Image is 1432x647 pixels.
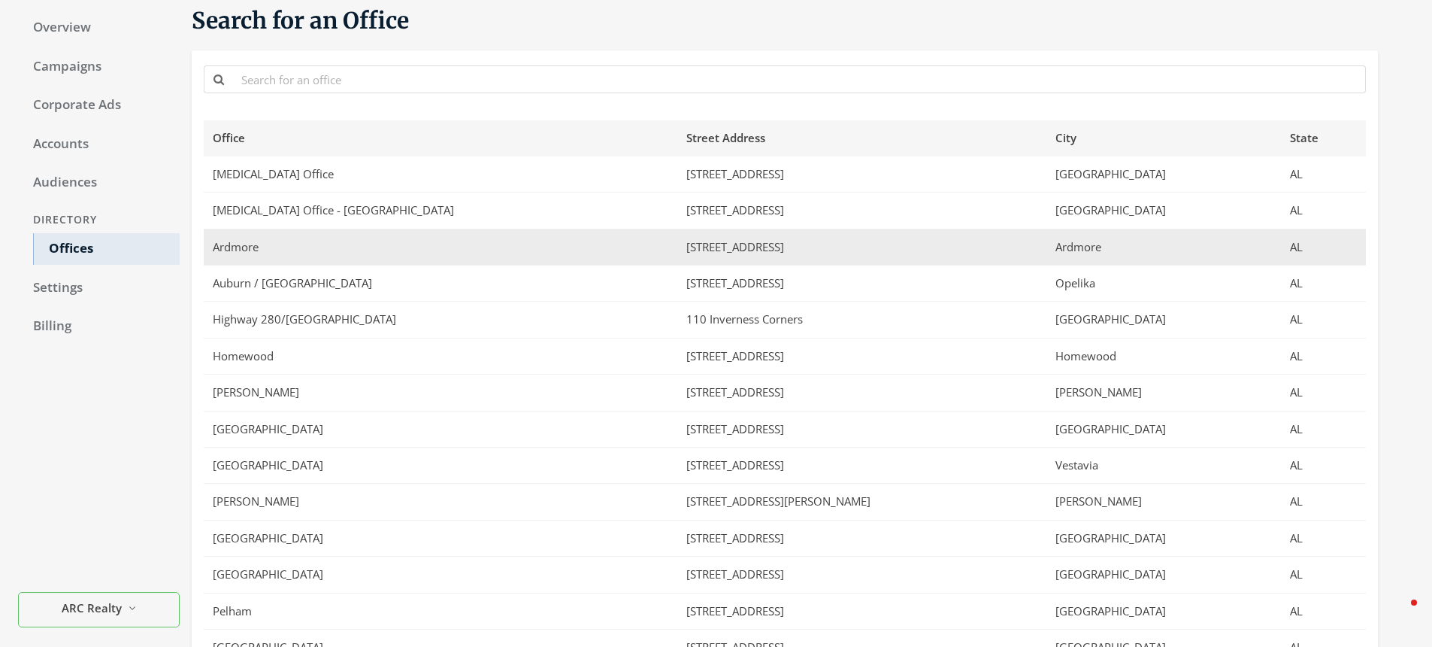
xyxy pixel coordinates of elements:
td: AL [1281,411,1366,447]
th: State [1281,120,1366,156]
i: Search for an office [213,74,224,85]
td: [PERSON_NAME] [1046,484,1281,520]
a: Settings [18,272,180,304]
td: AL [1281,448,1366,484]
td: [GEOGRAPHIC_DATA] [1046,557,1281,593]
div: Directory [18,206,180,234]
td: [STREET_ADDRESS] [677,520,1046,556]
td: Vestavia [1046,448,1281,484]
a: Audiences [18,167,180,199]
td: [GEOGRAPHIC_DATA] [1046,156,1281,193]
td: 110 Inverness Corners [677,302,1046,338]
td: Pelham [204,593,677,629]
td: [STREET_ADDRESS] [677,193,1046,229]
td: [GEOGRAPHIC_DATA] [204,557,677,593]
td: [GEOGRAPHIC_DATA] [204,520,677,556]
td: [MEDICAL_DATA] Office [204,156,677,193]
td: [PERSON_NAME] [204,484,677,520]
a: Billing [18,311,180,342]
th: Street Address [677,120,1046,156]
th: City [1046,120,1281,156]
td: [STREET_ADDRESS] [677,266,1046,302]
td: AL [1281,338,1366,374]
iframe: Intercom live chat [1381,596,1417,632]
td: [GEOGRAPHIC_DATA] [1046,593,1281,629]
td: [GEOGRAPHIC_DATA] [204,411,677,447]
td: AL [1281,557,1366,593]
td: Auburn / [GEOGRAPHIC_DATA] [204,266,677,302]
td: [GEOGRAPHIC_DATA] [1046,520,1281,556]
a: Accounts [18,129,180,160]
td: Opelika [1046,266,1281,302]
td: Homewood [204,338,677,374]
td: [PERSON_NAME] [204,375,677,411]
td: AL [1281,193,1366,229]
td: [PERSON_NAME] [1046,375,1281,411]
td: AL [1281,520,1366,556]
a: Campaigns [18,51,180,83]
input: Search for an office [232,65,1366,93]
td: [STREET_ADDRESS] [677,375,1046,411]
td: AL [1281,156,1366,193]
a: Offices [33,233,180,265]
td: [GEOGRAPHIC_DATA] [1046,193,1281,229]
td: [GEOGRAPHIC_DATA] [204,448,677,484]
td: AL [1281,302,1366,338]
td: AL [1281,484,1366,520]
td: [MEDICAL_DATA] Office - [GEOGRAPHIC_DATA] [204,193,677,229]
td: [STREET_ADDRESS][PERSON_NAME] [677,484,1046,520]
td: AL [1281,375,1366,411]
th: Office [204,120,677,156]
span: ARC Realty [62,600,122,617]
button: ARC Realty [18,592,180,627]
span: Search for an Office [192,6,409,35]
td: [STREET_ADDRESS] [677,229,1046,265]
td: [STREET_ADDRESS] [677,338,1046,374]
td: [STREET_ADDRESS] [677,411,1046,447]
td: Highway 280/[GEOGRAPHIC_DATA] [204,302,677,338]
td: [GEOGRAPHIC_DATA] [1046,411,1281,447]
td: Ardmore [1046,229,1281,265]
td: AL [1281,266,1366,302]
td: [STREET_ADDRESS] [677,156,1046,193]
a: Overview [18,12,180,44]
td: [GEOGRAPHIC_DATA] [1046,302,1281,338]
td: AL [1281,593,1366,629]
td: [STREET_ADDRESS] [677,593,1046,629]
a: Corporate Ads [18,90,180,121]
td: Ardmore [204,229,677,265]
td: AL [1281,229,1366,265]
td: [STREET_ADDRESS] [677,557,1046,593]
td: Homewood [1046,338,1281,374]
td: [STREET_ADDRESS] [677,448,1046,484]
